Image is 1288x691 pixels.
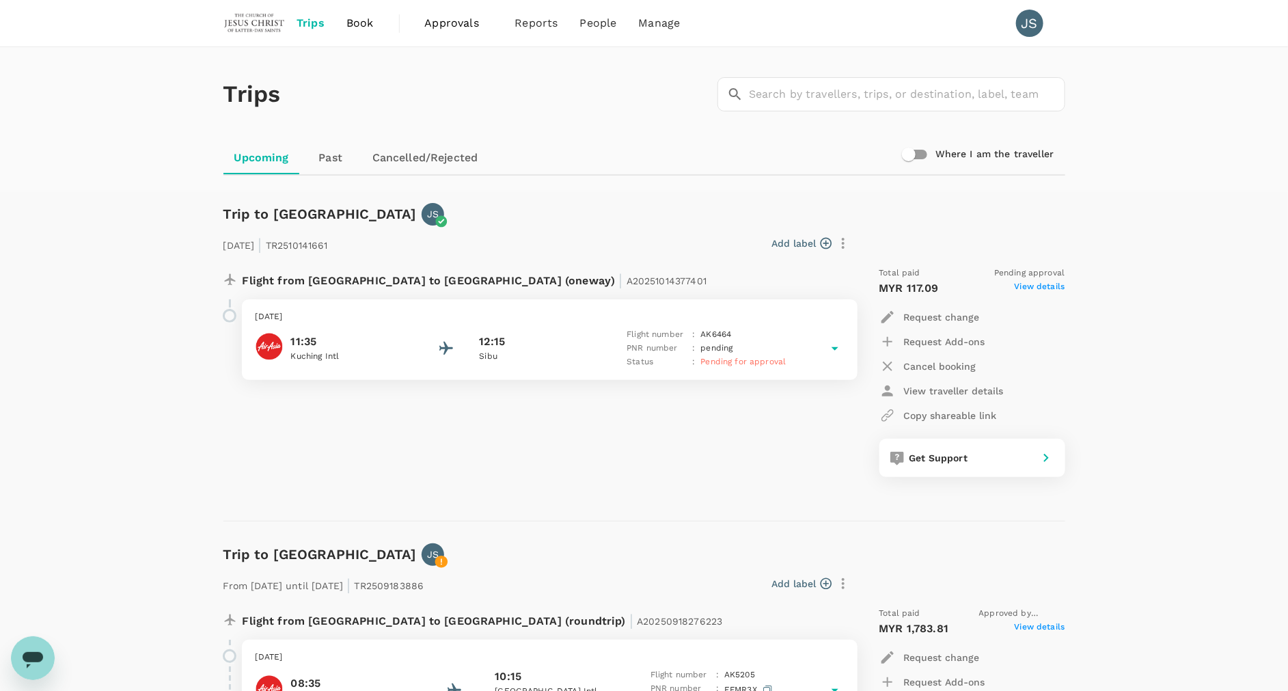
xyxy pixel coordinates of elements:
[650,668,711,682] p: Flight number
[904,384,1004,398] p: View traveller details
[904,335,985,349] p: Request Add-ons
[580,15,617,31] span: People
[724,668,755,682] p: AK 5205
[904,651,980,664] p: Request change
[297,15,325,31] span: Trips
[361,141,489,174] a: Cancelled/Rejected
[749,77,1065,111] input: Search by travellers, trips, or destination, label, team
[1015,280,1065,297] span: View details
[637,616,722,627] span: A20250918276223
[427,547,439,561] p: JS
[627,342,687,355] p: PNR number
[879,607,921,621] span: Total paid
[638,15,680,31] span: Manage
[619,271,623,290] span: |
[223,543,417,565] h6: Trip to [GEOGRAPHIC_DATA]
[904,409,997,422] p: Copy shareable link
[627,355,687,369] p: Status
[879,354,976,379] button: Cancel booking
[291,334,414,350] p: 11:35
[223,231,328,256] p: [DATE] TR2510141661
[256,651,844,664] p: [DATE]
[994,267,1065,280] span: Pending approval
[223,203,417,225] h6: Trip to [GEOGRAPHIC_DATA]
[223,8,286,38] img: The Malaysian Church of Jesus Christ of Latter-day Saints
[223,141,300,174] a: Upcoming
[223,571,424,596] p: From [DATE] until [DATE] TR2509183886
[346,15,374,31] span: Book
[772,236,832,250] button: Add label
[300,141,361,174] a: Past
[904,310,980,324] p: Request change
[879,305,980,329] button: Request change
[692,355,695,369] p: :
[258,235,262,254] span: |
[425,15,493,31] span: Approvals
[904,675,985,689] p: Request Add-ons
[701,342,733,355] p: pending
[11,636,55,680] iframe: Button to launch messaging window
[479,350,602,364] p: Sibu
[935,147,1054,162] h6: Where I am the traveller
[879,645,980,670] button: Request change
[879,329,985,354] button: Request Add-ons
[701,328,732,342] p: AK 6464
[256,333,283,360] img: AirAsia
[1016,10,1043,37] div: JS
[479,334,505,350] p: 12:15
[495,668,521,685] p: 10:15
[879,621,949,637] p: MYR 1,783.81
[627,275,707,286] span: A20251014377401
[879,403,997,428] button: Copy shareable link
[291,350,414,364] p: Kuching Intl
[909,452,968,463] span: Get Support
[515,15,558,31] span: Reports
[692,328,695,342] p: :
[701,357,786,366] span: Pending for approval
[879,379,1004,403] button: View traveller details
[692,342,695,355] p: :
[1015,621,1065,637] span: View details
[243,607,723,632] p: Flight from [GEOGRAPHIC_DATA] to [GEOGRAPHIC_DATA] (roundtrip)
[223,47,281,141] h1: Trips
[879,267,921,280] span: Total paid
[629,611,633,630] span: |
[904,360,976,373] p: Cancel booking
[346,575,351,595] span: |
[256,310,844,324] p: [DATE]
[427,207,439,221] p: JS
[879,280,940,297] p: MYR 117.09
[772,577,832,591] button: Add label
[716,668,719,682] p: :
[243,267,707,291] p: Flight from [GEOGRAPHIC_DATA] to [GEOGRAPHIC_DATA] (oneway)
[627,328,687,342] p: Flight number
[979,607,1065,621] span: Approved by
